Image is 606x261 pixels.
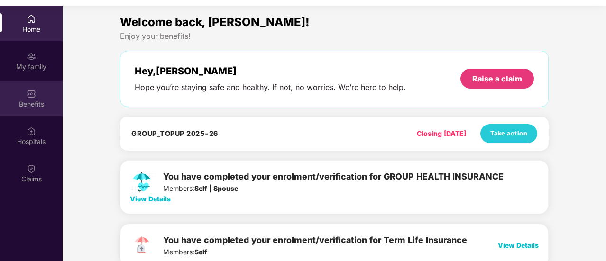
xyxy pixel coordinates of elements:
img: svg+xml;base64,PHN2ZyBpZD0iSG9tZSIgeG1sbnM9Imh0dHA6Ly93d3cudzMub3JnLzIwMDAvc3ZnIiB3aWR0aD0iMjAiIG... [27,14,36,24]
span: View Details [130,195,171,203]
img: svg+xml;base64,PHN2ZyB3aWR0aD0iMjAiIGhlaWdodD0iMjAiIHZpZXdCb3g9IjAgMCAyMCAyMCIgZmlsbD0ibm9uZSIgeG... [27,52,36,61]
div: Raise a claim [472,73,522,84]
div: Closing [DATE] [417,128,466,139]
div: Enjoy your benefits! [120,31,549,41]
div: Members: [163,170,504,194]
img: svg+xml;base64,PHN2ZyBpZD0iQmVuZWZpdHMiIHhtbG5zPSJodHRwOi8vd3d3LnczLm9yZy8yMDAwL3N2ZyIgd2lkdGg9Ij... [27,89,36,99]
div: Hope you’re staying safe and healthy. If not, no worries. We’re here to help. [135,82,406,92]
div: Hey, [PERSON_NAME] [135,65,406,77]
span: Take action [490,129,528,138]
span: View Details [498,241,539,249]
img: svg+xml;base64,PHN2ZyBpZD0iQ2xhaW0iIHhtbG5zPSJodHRwOi8vd3d3LnczLm9yZy8yMDAwL3N2ZyIgd2lkdGg9IjIwIi... [27,164,36,173]
div: Members: [163,234,467,257]
span: You have completed your enrolment/verification for GROUP HEALTH INSURANCE [163,171,504,181]
button: Take action [480,124,537,143]
b: Self [194,248,207,256]
span: You have completed your enrolment/verification for Term Life Insurance [163,235,467,245]
span: Welcome back, [PERSON_NAME]! [120,15,310,29]
img: svg+xml;base64,PHN2ZyBpZD0iSG9zcGl0YWxzIiB4bWxucz0iaHR0cDovL3d3dy53My5vcmcvMjAwMC9zdmciIHdpZHRoPS... [27,126,36,136]
img: svg+xml;base64,PHN2ZyB4bWxucz0iaHR0cDovL3d3dy53My5vcmcvMjAwMC9zdmciIHdpZHRoPSIxMzIuNzYzIiBoZWlnaH... [130,170,154,194]
b: Self | Spouse [194,184,238,192]
img: svg+xml;base64,PHN2ZyB4bWxucz0iaHR0cDovL3d3dy53My5vcmcvMjAwMC9zdmciIHdpZHRoPSI3MiIgaGVpZ2h0PSI3Mi... [130,234,154,257]
h4: GROUP_TOPUP 2025-26 [131,129,218,138]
